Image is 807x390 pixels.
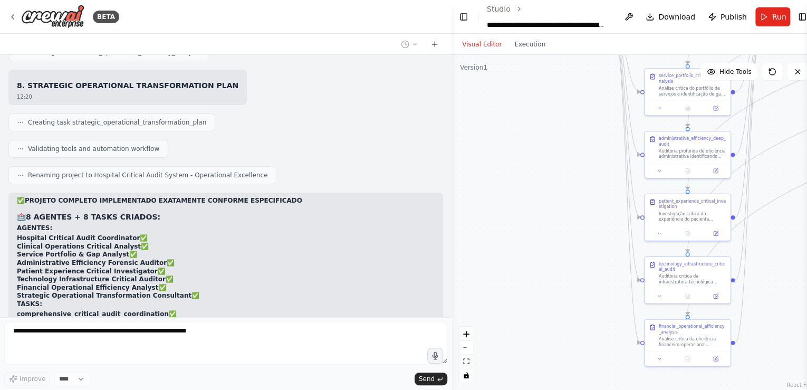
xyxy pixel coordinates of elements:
[613,26,640,96] g: Edge from dbaa7cd2-7084-4f49-b598-e148f2f37efb to 2739dd45-fc7b-42dd-9b0b-3f691e89c72b
[17,259,435,268] li: ✅
[704,355,727,363] button: Open in side panel
[755,7,791,26] button: Run
[17,243,435,251] li: ✅
[735,26,762,96] g: Edge from 2739dd45-fc7b-42dd-9b0b-3f691e89c72b to 40abab77-f26c-491d-a839-5a83d3c00fd0
[659,148,726,159] div: Auditoria profunda de eficiência administrativa identificando ineficiências ocultas. AUDITORIA CR...
[772,12,786,22] span: Run
[672,355,702,363] button: No output available
[644,319,731,366] div: financial_operational_efficiency_analysisAnálise crítica da eficiência financeiro-operacional ide...
[17,93,238,101] div: 12:20
[672,167,702,175] button: No output available
[25,197,302,204] strong: PROJETO COMPLETO IMPLEMENTADO EXATAMENTE CONFORME ESPECIFICADO
[17,259,167,267] strong: Administrative Efficiency Forensic Auditor
[613,26,640,346] g: Edge from dbaa7cd2-7084-4f49-b598-e148f2f37efb to 7f993da5-3333-4e34-bbe1-a3407f369aba
[17,284,435,292] li: ✅
[17,292,191,299] strong: Strategic Operational Transformation Consultant
[458,9,469,24] button: Hide left sidebar
[17,275,166,283] strong: Technology Infrastructure Critical Auditor
[397,38,422,51] button: Switch to previous chat
[17,292,435,300] li: ✅
[28,118,206,127] span: Creating task strategic_operational_transformation_plan
[17,300,42,308] strong: TASKS:
[17,80,238,91] h3: 8. STRATEGIC OPERATIONAL TRANSFORMATION PLAN
[508,38,552,51] button: Execution
[17,197,435,205] h2: ✅
[644,131,731,178] div: administrative_efficiency_deep_auditAuditoria profunda de eficiência administrativa identificando...
[28,171,267,179] span: Renaming project to Hospital Critical Audit System - Operational Excellence
[644,194,731,241] div: patient_experience_critical_investigationInvestigação crítica da experiência do paciente identifi...
[17,310,435,319] li: ✅
[659,336,726,347] div: Análise crítica da eficiência financeiro-operacional identificando vazamentos e oportunidades. AN...
[17,251,129,258] strong: Service Portfolio & Gap Analyst
[26,213,160,221] strong: 8 AGENTES + 8 TASKS CRIADOS:
[704,7,751,26] button: Publish
[659,324,726,335] div: financial_operational_efficiency_analysis
[704,104,727,112] button: Open in side panel
[704,292,727,300] button: Open in side panel
[720,12,747,22] span: Publish
[704,230,727,238] button: Open in side panel
[456,38,508,51] button: Visual Editor
[459,355,473,368] button: fit view
[659,273,726,284] div: Auditoria crítica da infraestrutura tecnológica identificando gaps e oportunidades. AUDITORIA CRÍ...
[17,224,52,232] strong: AGENTES:
[17,251,435,259] li: ✅
[659,211,726,222] div: Investigação crítica da experiência do paciente identificando pontos de dor ocultos. INVESTIGAÇÃO...
[427,348,443,364] button: Click to speak your automation idea
[672,104,702,112] button: No output available
[659,73,726,84] div: service_portfolio_critical_gap_analysis
[659,136,726,147] div: administrative_efficiency_deep_audit
[459,327,473,382] div: React Flow controls
[659,85,726,97] div: Análise crítica do portfólio de serviços e identificação de gaps estratégicos. ANÁLISE CRÍTICA DE...
[459,327,473,341] button: zoom in
[700,63,758,80] button: Hide Tools
[735,26,762,346] g: Edge from 7f993da5-3333-4e34-bbe1-a3407f369aba to 40abab77-f26c-491d-a839-5a83d3c00fd0
[4,372,50,386] button: Improve
[644,256,731,303] div: technology_infrastructure_critical_auditAuditoria crítica da infraestrutura tecnológica identific...
[641,7,699,26] button: Download
[644,68,731,116] div: service_portfolio_critical_gap_analysisAnálise crítica do portfólio de serviços e identificação d...
[17,234,140,242] strong: Hospital Critical Audit Coordinator
[459,341,473,355] button: zoom out
[17,212,435,222] h3: 🏥
[659,198,726,210] div: patient_experience_critical_investigation
[17,268,435,276] li: ✅
[460,63,487,72] div: Version 1
[17,310,169,318] strong: comprehensive_critical_audit_coordination
[17,234,435,243] li: ✅
[459,368,473,382] button: toggle interactivity
[719,68,752,76] span: Hide Tools
[426,38,443,51] button: Start a new chat
[704,167,727,175] button: Open in side panel
[487,5,511,13] a: Studio
[658,12,695,22] span: Download
[93,11,119,23] div: BETA
[17,284,158,291] strong: Financial Operational Efficiency Analyst
[21,5,84,28] img: Logo
[20,375,45,383] span: Improve
[17,268,158,275] strong: Patient Experience Critical Investigator
[659,261,726,272] div: technology_infrastructure_critical_audit
[17,243,141,250] strong: Clinical Operations Critical Analyst
[672,230,702,238] button: No output available
[487,4,612,30] nav: breadcrumb
[415,373,447,385] button: Send
[419,375,435,383] span: Send
[28,145,159,153] span: Validating tools and automation workflow
[17,275,435,284] li: ✅
[672,292,702,300] button: No output available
